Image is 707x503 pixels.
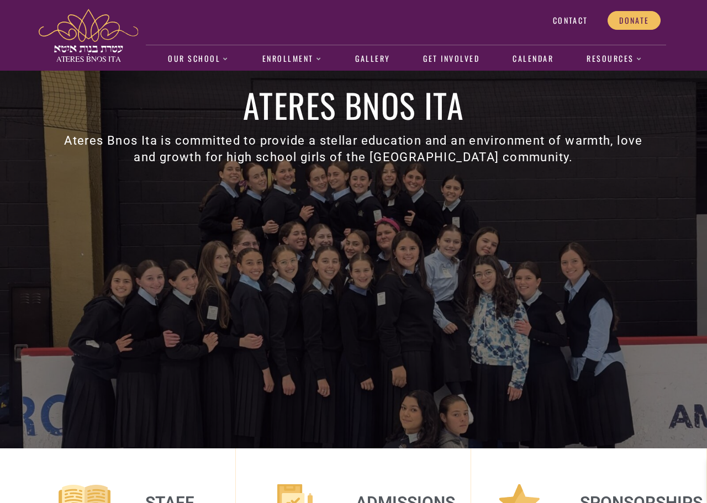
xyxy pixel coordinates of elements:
[418,46,486,72] a: Get Involved
[608,11,661,30] a: Donate
[56,133,651,166] h3: Ateres Bnos Ita is committed to provide a stellar education and an environment of warmth, love an...
[619,15,649,25] span: Donate
[541,11,599,30] a: Contact
[507,46,560,72] a: Calendar
[162,46,235,72] a: Our School
[350,46,396,72] a: Gallery
[553,15,588,25] span: Contact
[256,46,328,72] a: Enrollment
[39,9,138,62] img: ateres
[56,88,651,121] h1: Ateres Bnos Ita
[581,46,648,72] a: Resources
